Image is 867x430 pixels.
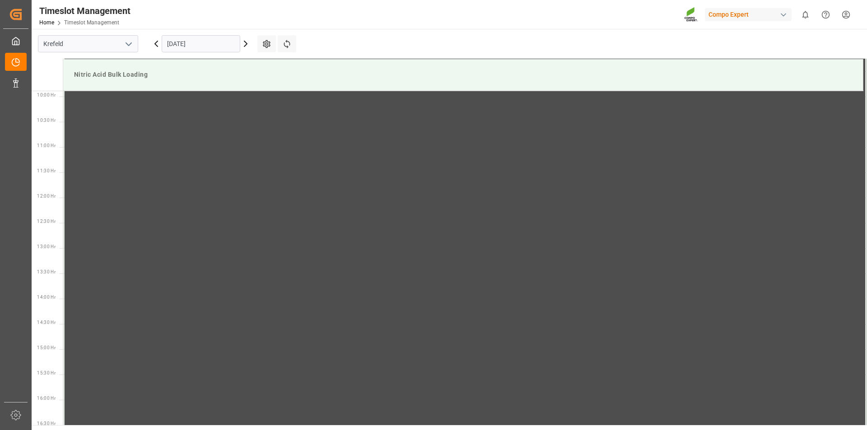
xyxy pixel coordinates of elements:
[705,6,795,23] button: Compo Expert
[37,396,56,401] span: 16:00 Hr
[37,370,56,375] span: 15:30 Hr
[37,320,56,325] span: 14:30 Hr
[37,194,56,199] span: 12:00 Hr
[39,4,131,18] div: Timeslot Management
[816,5,836,25] button: Help Center
[39,19,54,26] a: Home
[37,421,56,426] span: 16:30 Hr
[37,118,56,123] span: 10:30 Hr
[37,143,56,148] span: 11:00 Hr
[37,92,56,97] span: 10:00 Hr
[795,5,816,25] button: show 0 new notifications
[37,244,56,249] span: 13:00 Hr
[38,35,138,52] input: Type to search/select
[37,345,56,350] span: 15:00 Hr
[705,8,792,21] div: Compo Expert
[162,35,240,52] input: DD.MM.YYYY
[70,66,856,83] div: Nitric Acid Bulk Loading
[37,219,56,224] span: 12:30 Hr
[684,7,699,23] img: Screenshot%202023-09-29%20at%2010.02.21.png_1712312052.png
[121,37,135,51] button: open menu
[37,295,56,300] span: 14:00 Hr
[37,269,56,274] span: 13:30 Hr
[37,168,56,173] span: 11:30 Hr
